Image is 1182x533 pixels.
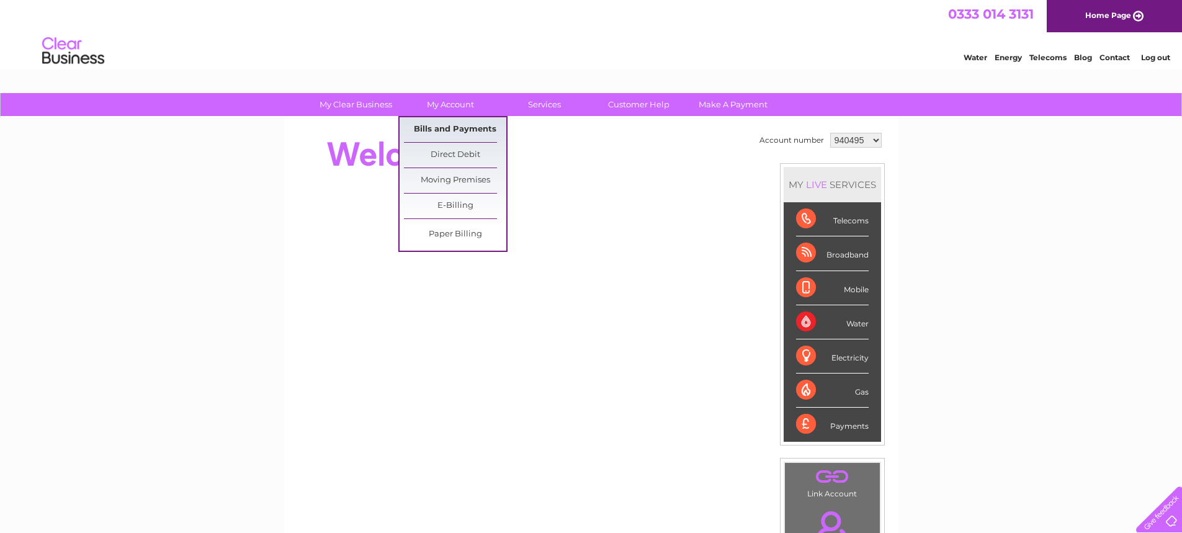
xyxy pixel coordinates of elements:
a: Make A Payment [682,93,784,116]
div: Clear Business is a trading name of Verastar Limited (registered in [GEOGRAPHIC_DATA] No. 3667643... [298,7,885,60]
div: LIVE [804,179,830,190]
a: . [788,466,877,488]
a: Bills and Payments [404,117,506,142]
div: Electricity [796,339,869,374]
div: Payments [796,408,869,441]
a: Energy [995,53,1022,62]
div: Broadband [796,236,869,271]
a: Log out [1141,53,1170,62]
a: Services [493,93,596,116]
a: My Account [399,93,501,116]
a: 0333 014 3131 [948,6,1034,22]
div: MY SERVICES [784,167,881,202]
div: Telecoms [796,202,869,236]
div: Water [796,305,869,339]
a: Telecoms [1029,53,1067,62]
a: Direct Debit [404,143,506,168]
a: Moving Premises [404,168,506,193]
img: logo.png [42,32,105,70]
a: Blog [1074,53,1092,62]
a: Contact [1099,53,1130,62]
a: E-Billing [404,194,506,218]
td: Link Account [784,462,880,501]
a: Paper Billing [404,222,506,247]
a: Customer Help [588,93,690,116]
a: Water [964,53,987,62]
td: Account number [756,130,827,151]
div: Mobile [796,271,869,305]
a: My Clear Business [305,93,407,116]
div: Gas [796,374,869,408]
